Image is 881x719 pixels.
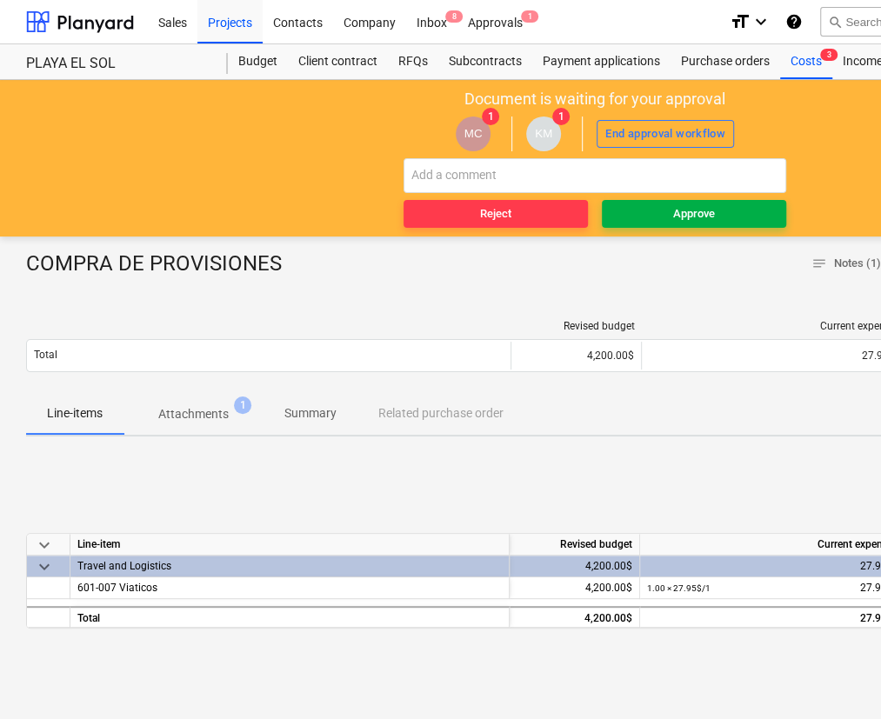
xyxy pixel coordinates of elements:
[34,348,57,363] p: Total
[785,11,803,32] i: Knowledge base
[780,44,832,79] a: Costs3
[673,204,715,224] div: Approve
[820,49,838,61] span: 3
[456,117,491,151] div: Mareliz Chi
[464,89,725,110] p: Document is waiting for your approval
[828,15,842,29] span: search
[510,534,640,556] div: Revised budget
[284,404,337,423] p: Summary
[671,44,780,79] a: Purchase orders
[526,117,561,151] div: kristin morales
[404,158,786,193] input: Add a comment
[70,534,510,556] div: Line-item
[77,582,157,594] span: 601-007 Viaticos
[730,11,751,32] i: format_size
[518,320,635,332] div: Revised budget
[158,405,229,423] p: Attachments
[510,606,640,628] div: 4,200.00$
[511,342,641,369] div: 4,200.00$
[34,535,55,556] span: keyboard_arrow_down
[647,583,711,593] small: 1.00 × 27.95$ / 1
[77,556,502,576] div: Travel and Logistics
[605,124,725,144] div: End approval workflow
[811,254,881,274] span: Notes (1)
[532,44,671,79] a: Payment applications
[288,44,388,79] a: Client contract
[535,127,552,140] span: KM
[521,10,538,23] span: 1
[480,204,511,224] div: Reject
[464,127,483,140] span: MC
[597,120,734,148] button: End approval workflow
[602,200,786,228] button: Approve
[445,10,463,23] span: 8
[234,396,251,414] span: 1
[228,44,288,79] a: Budget
[47,404,103,423] p: Line-items
[26,250,296,278] div: COMPRA DE PROVISIONES
[438,44,532,79] a: Subcontracts
[510,556,640,577] div: 4,200.00$
[811,256,827,271] span: notes
[482,108,499,125] span: 1
[552,108,570,125] span: 1
[70,606,510,628] div: Total
[388,44,438,79] a: RFQs
[751,11,771,32] i: keyboard_arrow_down
[510,577,640,599] div: 4,200.00$
[26,55,207,73] div: PLAYA EL SOL
[794,636,881,719] iframe: Chat Widget
[404,200,588,228] button: Reject
[780,44,832,79] div: Costs
[34,556,55,577] span: keyboard_arrow_down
